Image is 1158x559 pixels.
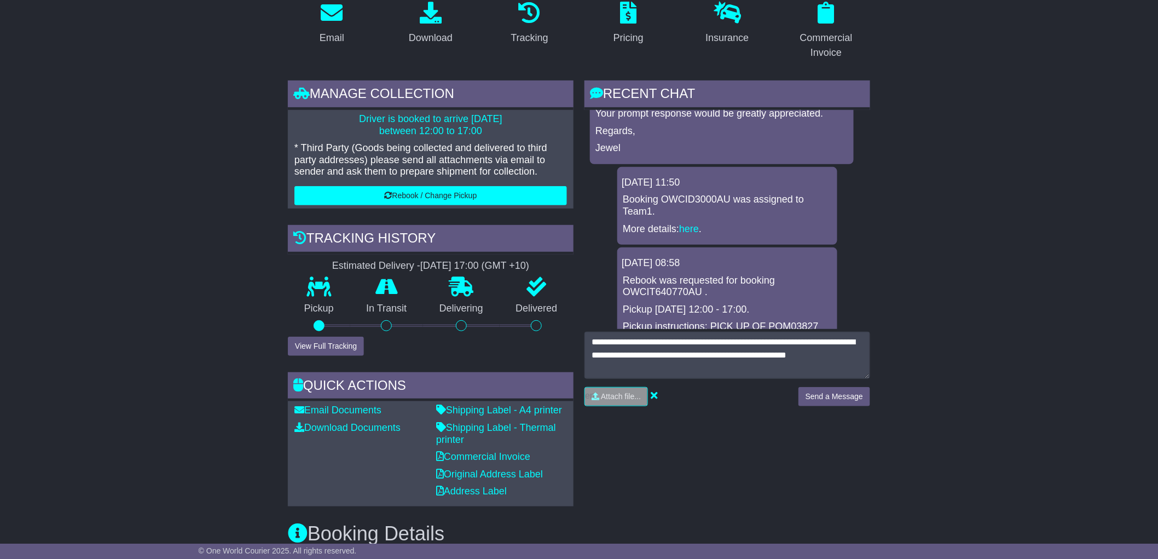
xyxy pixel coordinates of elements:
[288,523,870,545] h3: Booking Details
[789,31,863,60] div: Commercial Invoice
[350,303,424,315] p: In Transit
[294,186,567,205] button: Rebook / Change Pickup
[294,113,567,137] p: Driver is booked to arrive [DATE] between 12:00 to 17:00
[436,451,530,462] a: Commercial Invoice
[288,225,574,255] div: Tracking history
[705,31,749,45] div: Insurance
[294,405,381,416] a: Email Documents
[288,260,574,272] div: Estimated Delivery -
[595,108,848,120] p: Your prompt response would be greatly appreciated.
[294,422,401,433] a: Download Documents
[623,304,832,316] p: Pickup [DATE] 12:00 - 17:00.
[623,223,832,235] p: More details: .
[288,337,364,356] button: View Full Tracking
[584,80,870,110] div: RECENT CHAT
[798,387,870,406] button: Send a Message
[436,486,507,497] a: Address Label
[623,275,832,298] p: Rebook was requested for booking OWCIT640770AU .
[436,422,556,445] a: Shipping Label - Thermal printer
[423,303,500,315] p: Delivering
[613,31,644,45] div: Pricing
[288,372,574,402] div: Quick Actions
[622,257,833,269] div: [DATE] 08:58
[294,142,567,178] p: * Third Party (Goods being collected and delivered to third party addresses) please send all atta...
[622,177,833,189] div: [DATE] 11:50
[500,303,574,315] p: Delivered
[320,31,344,45] div: Email
[409,31,453,45] div: Download
[199,546,357,555] span: © One World Courier 2025. All rights reserved.
[420,260,529,272] div: [DATE] 17:00 (GMT +10)
[623,194,832,217] p: Booking OWCID3000AU was assigned to Team1.
[511,31,548,45] div: Tracking
[436,405,562,416] a: Shipping Label - A4 printer
[595,142,848,154] p: Jewel
[679,223,699,234] a: here
[595,125,848,137] p: Regards,
[623,321,832,333] p: Pickup instructions: PICK UP OF POM03827
[436,469,543,480] a: Original Address Label
[288,80,574,110] div: Manage collection
[288,303,350,315] p: Pickup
